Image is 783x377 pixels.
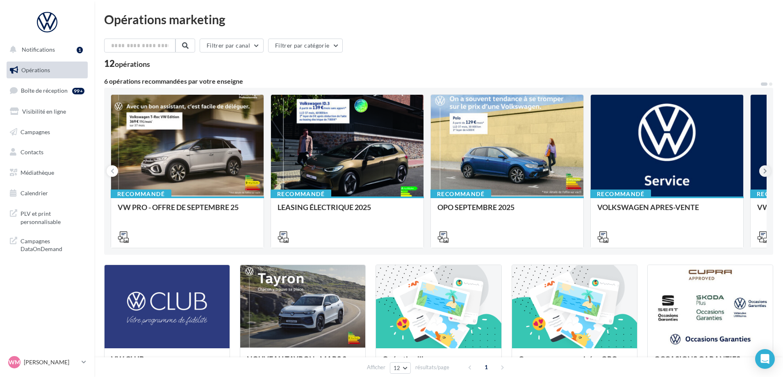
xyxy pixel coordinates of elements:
div: LEASING ÉLECTRIQUE 2025 [278,203,417,219]
a: Boîte de réception99+ [5,82,89,99]
a: Visibilité en ligne [5,103,89,120]
a: Campagnes DataOnDemand [5,232,89,256]
span: 12 [394,365,401,371]
div: Recommandé [271,190,331,199]
div: opérations [115,60,150,68]
span: PLV et print personnalisable [20,208,84,226]
a: PLV et print personnalisable [5,205,89,229]
div: 12 [104,59,150,68]
span: Campagnes [20,128,50,135]
div: VW PRO - OFFRE DE SEPTEMBRE 25 [118,203,257,219]
span: Notifications [22,46,55,53]
span: Calendrier [20,190,48,196]
button: Filtrer par canal [200,39,264,53]
div: 6 opérations recommandées par votre enseigne [104,78,760,85]
button: Filtrer par catégorie [268,39,343,53]
span: Boîte de réception [21,87,68,94]
div: VW CLUB [111,355,223,371]
button: Notifications 1 [5,41,86,58]
div: VOLKSWAGEN APRES-VENTE [597,203,737,219]
a: Calendrier [5,185,89,202]
a: Campagnes [5,123,89,141]
div: 1 [77,47,83,53]
div: NOUVEAU TAYRON - MARS 2025 [247,355,359,371]
div: Open Intercom Messenger [755,349,775,369]
span: Visibilité en ligne [22,108,66,115]
a: Contacts [5,144,89,161]
span: WM [9,358,20,366]
span: Médiathèque [20,169,54,176]
a: WM [PERSON_NAME] [7,354,88,370]
div: Opérations marketing [104,13,773,25]
span: 1 [480,361,493,374]
div: 99+ [72,88,84,94]
span: Contacts [20,149,43,155]
div: OCCASIONS GARANTIES [654,355,766,371]
a: Médiathèque [5,164,89,181]
span: Opérations [21,66,50,73]
div: Campagnes sponsorisées OPO [519,355,630,371]
div: Recommandé [430,190,491,199]
span: résultats/page [415,363,449,371]
a: Opérations [5,62,89,79]
span: Campagnes DataOnDemand [20,235,84,253]
span: Afficher [367,363,385,371]
p: [PERSON_NAME] [24,358,78,366]
div: Recommandé [590,190,651,199]
div: Recommandé [111,190,171,199]
div: OPO SEPTEMBRE 2025 [437,203,577,219]
button: 12 [390,362,411,374]
div: Opération libre [382,355,494,371]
